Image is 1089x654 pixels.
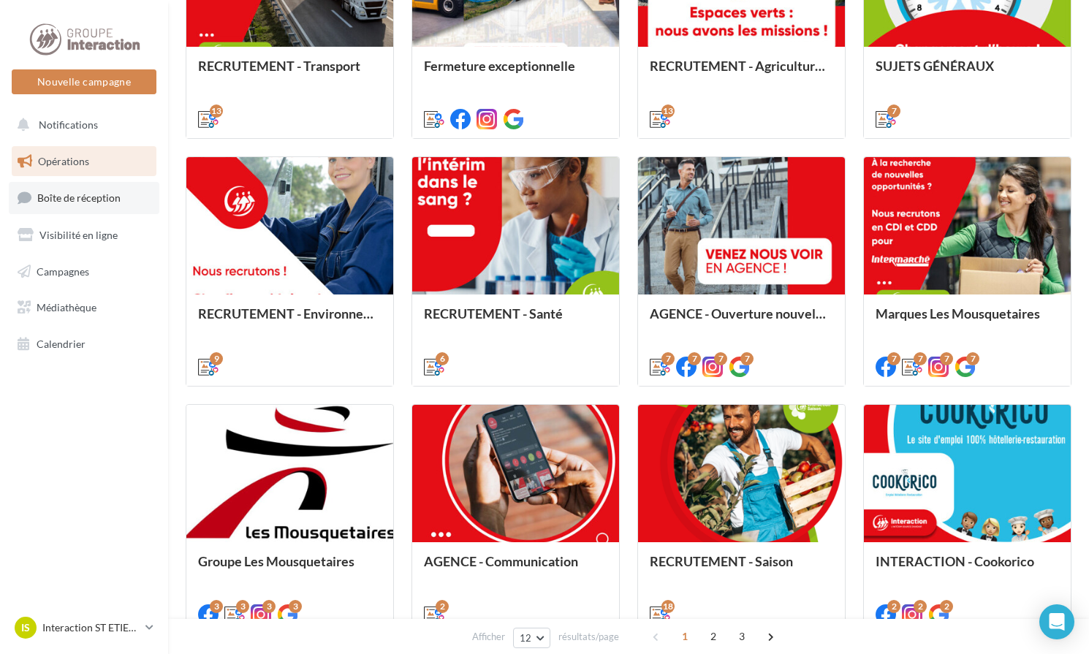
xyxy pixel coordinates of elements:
[262,600,276,613] div: 3
[436,352,449,365] div: 6
[289,600,302,613] div: 3
[1039,604,1074,639] div: Open Intercom Messenger
[688,352,701,365] div: 7
[661,104,675,118] div: 13
[436,600,449,613] div: 2
[210,352,223,365] div: 9
[9,329,159,360] a: Calendrier
[424,306,607,335] div: RECRUTEMENT - Santé
[650,306,833,335] div: AGENCE - Ouverture nouvelle agence
[740,352,754,365] div: 7
[9,146,159,177] a: Opérations
[887,104,900,118] div: 7
[38,155,89,167] span: Opérations
[9,220,159,251] a: Visibilité en ligne
[661,600,675,613] div: 18
[558,630,619,644] span: résultats/page
[966,352,979,365] div: 7
[210,600,223,613] div: 3
[12,69,156,94] button: Nouvelle campagne
[236,600,249,613] div: 3
[650,554,833,583] div: RECRUTEMENT - Saison
[520,632,532,644] span: 12
[661,352,675,365] div: 7
[9,182,159,213] a: Boîte de réception
[198,554,382,583] div: Groupe Les Mousquetaires
[42,620,140,635] p: Interaction ST ETIENNE
[37,301,96,313] span: Médiathèque
[12,614,156,642] a: IS Interaction ST ETIENNE
[876,58,1059,88] div: SUJETS GÉNÉRAUX
[914,600,927,613] div: 2
[876,554,1059,583] div: INTERACTION - Cookorico
[914,352,927,365] div: 7
[39,229,118,241] span: Visibilité en ligne
[210,104,223,118] div: 13
[673,625,697,648] span: 1
[198,58,382,88] div: RECRUTEMENT - Transport
[940,352,953,365] div: 7
[887,600,900,613] div: 2
[37,265,89,277] span: Campagnes
[887,352,900,365] div: 7
[876,306,1059,335] div: Marques Les Mousquetaires
[472,630,505,644] span: Afficher
[650,58,833,88] div: RECRUTEMENT - Agriculture / Espaces verts
[714,352,727,365] div: 7
[37,338,86,350] span: Calendrier
[513,628,550,648] button: 12
[940,600,953,613] div: 2
[9,110,153,140] button: Notifications
[37,191,121,204] span: Boîte de réception
[39,118,98,131] span: Notifications
[424,554,607,583] div: AGENCE - Communication
[702,625,725,648] span: 2
[21,620,30,635] span: IS
[198,306,382,335] div: RECRUTEMENT - Environnement
[9,292,159,323] a: Médiathèque
[424,58,607,88] div: Fermeture exceptionnelle
[9,256,159,287] a: Campagnes
[730,625,754,648] span: 3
